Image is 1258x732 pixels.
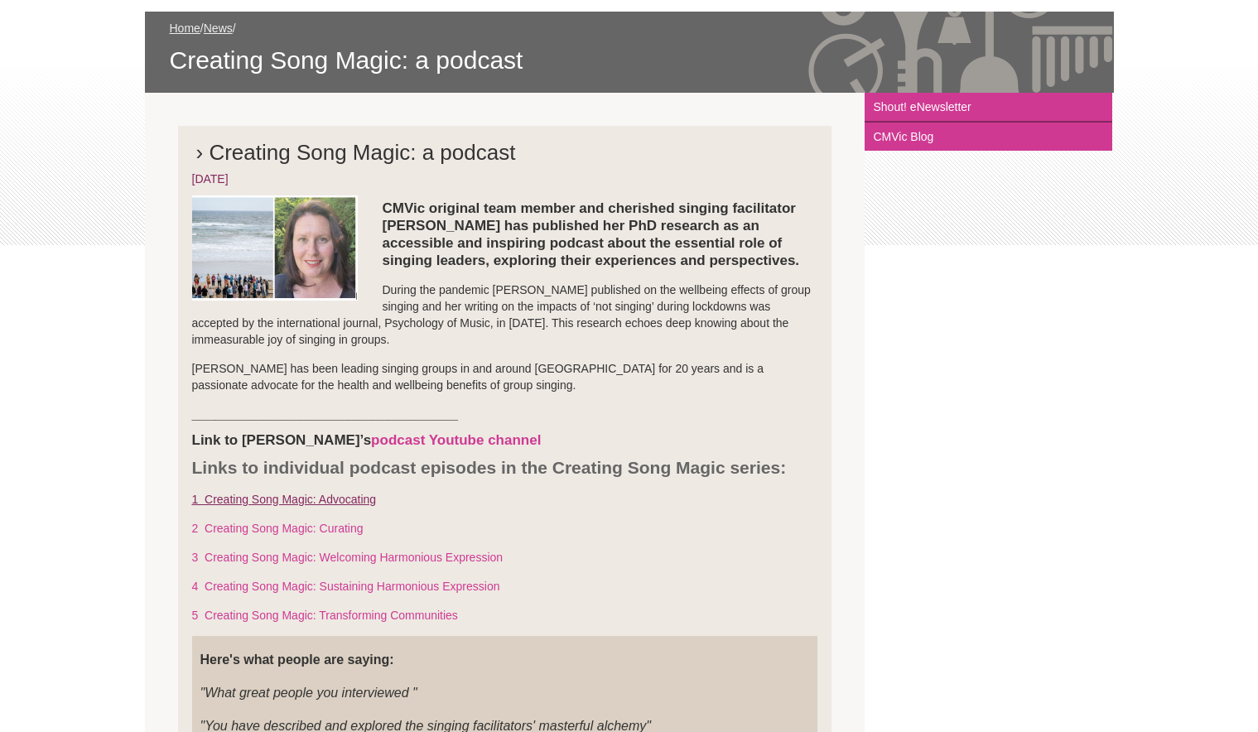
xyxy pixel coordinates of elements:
a: podcast Youtube channel [371,432,541,448]
h4: Link to [PERSON_NAME]’s [192,431,818,449]
a: Shout! eNewsletter [865,93,1112,123]
span: Creating Song Magic: a podcast [170,45,1089,76]
a: CMVic Blog [865,123,1112,151]
a: 1 Creating Song Magic: Advocating [192,493,377,506]
h4: CMVic original team member and cherished singing facilitator [PERSON_NAME] has published her PhD ... [192,200,818,269]
p: [PERSON_NAME] has been leading singing groups in and around [GEOGRAPHIC_DATA] for 20 years and is... [192,360,818,393]
a: 2 Creating Song Magic: Curating [192,522,364,535]
a: Home [170,22,200,35]
div: [DATE] [192,171,818,187]
a: 5 Creating Song Magic: Transforming Communities [192,609,458,622]
em: "What great people you interviewed " [200,686,417,700]
div: / / [170,20,1089,76]
a: 4 Creating Song Magic: Sustaining Harmonious Expression [192,580,500,593]
strong: Here's what people are saying: [200,653,394,667]
h3: Links to individual podcast episodes in the Creating Song Magic series: [192,457,818,479]
img: BelindaD_podcast.png [192,195,358,301]
a: 3 Creating Song Magic: Welcoming Harmonious Expression [192,551,504,564]
p: During the pandemic [PERSON_NAME] published on the wellbeing effects of group singing and her wri... [192,282,818,348]
a: News [204,22,233,35]
h4: __________________________________ [192,406,818,423]
h2: › Creating Song Magic: a podcast [192,140,818,171]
